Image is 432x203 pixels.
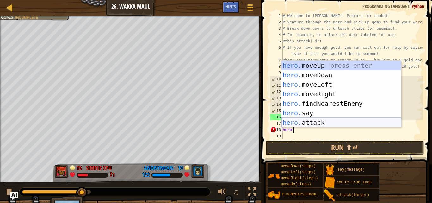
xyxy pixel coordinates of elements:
[77,164,83,170] div: 15
[216,186,228,199] button: Adjust volume
[270,19,283,25] div: 2
[270,13,283,19] div: 1
[281,182,311,187] span: moveUp(steps)
[270,89,283,95] div: 12
[270,133,283,139] div: 19
[270,44,283,57] div: 6
[362,3,410,9] span: Programming language
[10,192,18,200] button: Ask AI
[270,101,283,108] div: 14
[324,177,336,189] img: portrait.png
[412,3,424,9] span: Python
[191,165,205,178] img: thang_avatar_frame.png
[270,38,283,44] div: 5
[268,189,280,201] img: portrait.png
[270,108,283,114] div: 15
[270,95,283,101] div: 13
[270,82,283,89] div: 11
[225,3,236,10] span: Hints
[86,164,112,172] div: Simple CPU
[270,70,283,76] div: 9
[110,172,115,178] div: 71
[270,63,283,70] div: 8
[270,114,283,120] div: 16
[242,1,258,16] button: Show game menu
[410,3,412,9] span: :
[270,120,283,127] div: 17
[233,187,239,197] span: ♫
[337,180,372,185] span: while-true loop
[281,192,323,197] span: findNearestEnemy()
[281,176,318,181] span: moveRight(steps)
[3,186,16,199] button: Ctrl + P: Play
[245,186,258,199] button: Toggle fullscreen
[337,168,365,172] span: say(message)
[270,32,283,38] div: 4
[281,164,316,168] span: moveDown(steps)
[268,170,280,182] img: portrait.png
[142,172,150,178] div: 122
[324,164,336,176] img: portrait.png
[55,165,69,178] img: thang_avatar_frame.png
[231,186,242,199] button: ♫
[281,170,316,174] span: moveLeft(steps)
[337,193,369,197] span: attack(target)
[144,164,173,172] div: Anonymous
[270,57,283,63] div: 7
[176,164,183,170] div: 19
[270,25,283,32] div: 3
[324,189,336,201] img: portrait.png
[270,76,283,82] div: 10
[270,127,283,133] div: 18
[266,141,424,155] button: Run ⇧↵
